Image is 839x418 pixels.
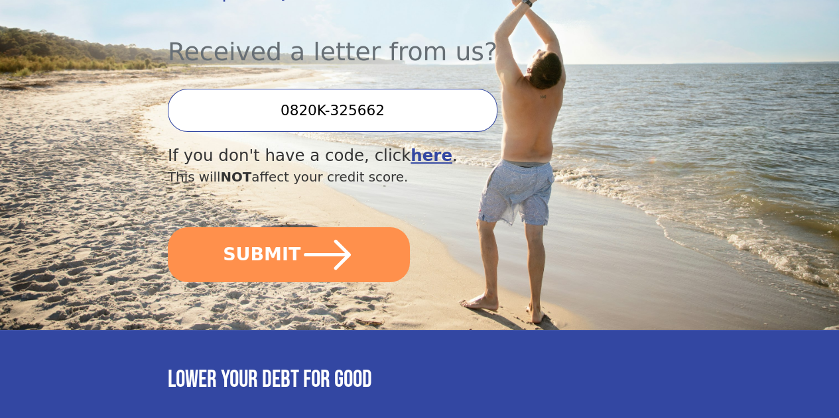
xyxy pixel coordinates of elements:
[168,168,596,187] div: This will affect your credit score.
[411,146,452,165] a: here
[168,89,497,132] input: Enter your Offer Code:
[168,227,410,282] button: SUBMIT
[168,144,596,168] div: If you don't have a code, click .
[168,366,671,394] h3: Lower your debt for good
[168,11,596,71] div: Received a letter from us?
[220,170,251,185] span: NOT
